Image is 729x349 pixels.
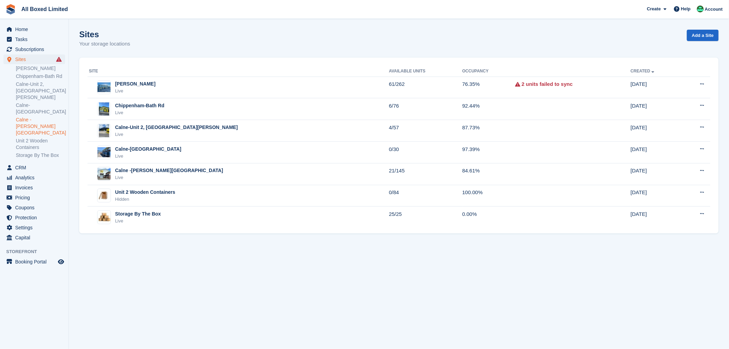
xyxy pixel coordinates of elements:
img: Image of Chippenham-Bath Rd site [99,102,109,116]
td: [DATE] [631,77,681,98]
a: menu [3,44,65,54]
img: Enquiries [697,6,704,12]
a: [PERSON_NAME] [16,65,65,72]
td: [DATE] [631,98,681,120]
a: Calne -[PERSON_NAME][GEOGRAPHIC_DATA] [16,117,65,136]
td: [DATE] [631,185,681,207]
span: Subscriptions [15,44,57,54]
div: Unit 2 Wooden Containers [115,189,175,196]
div: Live [115,131,238,138]
a: menu [3,193,65,202]
td: [DATE] [631,142,681,163]
a: Created [631,69,656,73]
div: Live [115,153,181,160]
a: menu [3,257,65,267]
a: Add a Site [687,30,719,41]
span: Pricing [15,193,57,202]
div: Calne-[GEOGRAPHIC_DATA] [115,146,181,153]
th: Available Units [389,66,462,77]
p: Your storage locations [79,40,130,48]
td: 76.35% [462,77,515,98]
img: Image of Calne-The Space Centre site [97,147,111,157]
div: Storage By The Box [115,210,161,218]
a: All Boxed Limited [19,3,71,15]
td: 0/30 [389,142,462,163]
div: [PERSON_NAME] [115,80,155,88]
td: 87.73% [462,120,515,142]
div: Hidden [115,196,175,203]
a: menu [3,183,65,192]
img: Image of Calne-Unit 2, Porte Marsh Rd site [99,124,109,138]
td: 6/76 [389,98,462,120]
span: Booking Portal [15,257,57,267]
span: Account [705,6,723,13]
a: menu [3,54,65,64]
span: Sites [15,54,57,64]
td: 0.00% [462,207,515,228]
td: [DATE] [631,207,681,228]
a: menu [3,213,65,222]
td: 25/25 [389,207,462,228]
span: Protection [15,213,57,222]
div: Live [115,218,161,225]
span: Capital [15,233,57,242]
td: 84.61% [462,163,515,185]
a: menu [3,203,65,212]
td: 92.44% [462,98,515,120]
a: 2 units failed to sync [522,80,573,88]
td: 61/262 [389,77,462,98]
td: 21/145 [389,163,462,185]
a: menu [3,24,65,34]
span: Settings [15,223,57,232]
a: Chippenham-Bath Rd [16,73,65,80]
span: Analytics [15,173,57,182]
td: [DATE] [631,163,681,185]
td: 97.39% [462,142,515,163]
a: menu [3,163,65,172]
div: Calne -[PERSON_NAME][GEOGRAPHIC_DATA] [115,167,223,174]
td: 0/84 [389,185,462,207]
div: Live [115,109,164,116]
div: Calne-Unit 2, [GEOGRAPHIC_DATA][PERSON_NAME] [115,124,238,131]
a: menu [3,34,65,44]
span: Storefront [6,248,69,255]
td: [DATE] [631,120,681,142]
span: Tasks [15,34,57,44]
span: Help [681,6,691,12]
img: stora-icon-8386f47178a22dfd0bd8f6a31ec36ba5ce8667c1dd55bd0f319d3a0aa187defe.svg [6,4,16,14]
span: Create [647,6,661,12]
div: Chippenham-Bath Rd [115,102,164,109]
span: Coupons [15,203,57,212]
th: Site [88,66,389,77]
img: Image of Storage By The Box site [97,212,111,222]
a: menu [3,173,65,182]
div: Live [115,174,223,181]
img: Image of Unit 2 Wooden Containers site [97,191,111,200]
span: Home [15,24,57,34]
span: Invoices [15,183,57,192]
th: Occupancy [462,66,515,77]
a: Calne-[GEOGRAPHIC_DATA] [16,102,65,115]
a: Storage By The Box [16,152,65,159]
a: Preview store [57,258,65,266]
img: Image of Calne -Harris Road site [97,168,111,180]
a: menu [3,223,65,232]
a: Calne-Unit 2, [GEOGRAPHIC_DATA][PERSON_NAME] [16,81,65,101]
td: 100.00% [462,185,515,207]
div: Live [115,88,155,94]
i: Smart entry sync failures have occurred [56,57,62,62]
td: 4/57 [389,120,462,142]
span: CRM [15,163,57,172]
a: menu [3,233,65,242]
img: Image of Melksham-Bowerhill site [97,82,111,92]
a: Unit 2 Wooden Containers [16,138,65,151]
h1: Sites [79,30,130,39]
